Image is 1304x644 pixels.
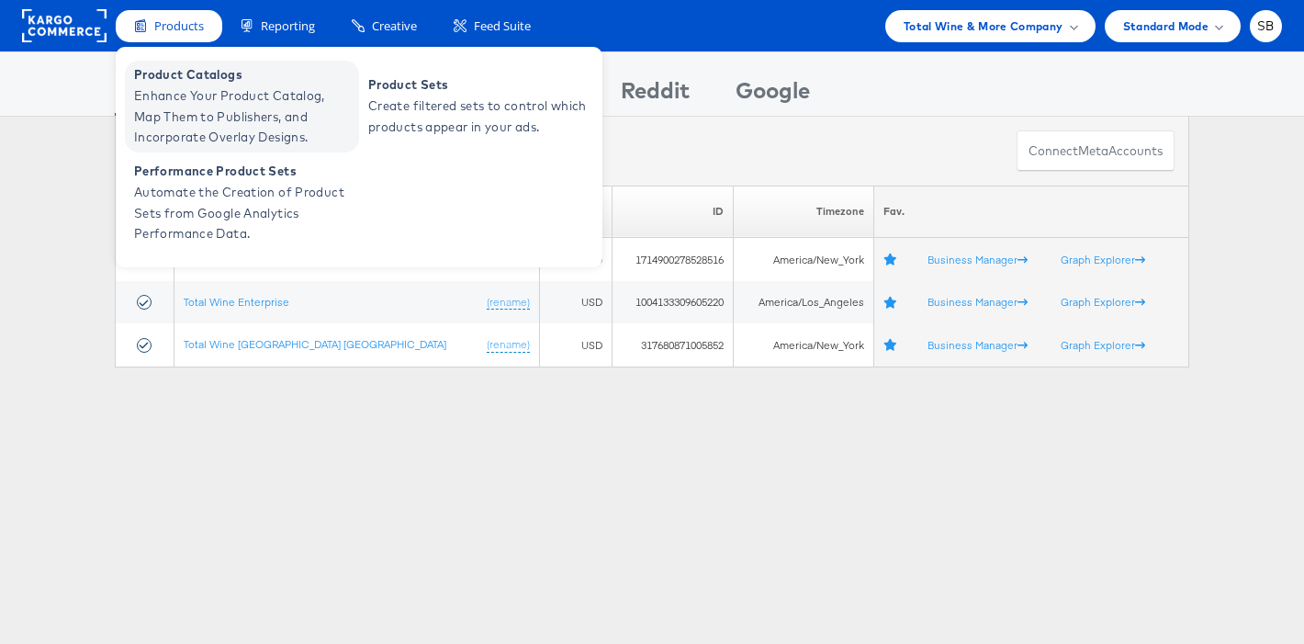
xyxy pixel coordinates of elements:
[613,281,734,324] td: 1004133309605220
[154,17,204,35] span: Products
[261,17,315,35] span: Reporting
[184,295,289,309] a: Total Wine Enterprise
[613,323,734,367] td: 317680871005852
[736,74,810,116] div: Google
[733,186,873,238] th: Timezone
[733,281,873,324] td: America/Los_Angeles
[134,85,354,148] span: Enhance Your Product Catalog, Map Them to Publishers, and Incorporate Overlay Designs.
[134,64,354,85] span: Product Catalogs
[1061,338,1145,352] a: Graph Explorer
[115,52,171,74] div: Showing
[184,337,446,351] a: Total Wine [GEOGRAPHIC_DATA] [GEOGRAPHIC_DATA]
[621,74,690,116] div: Reddit
[372,17,417,35] span: Creative
[927,338,1028,352] a: Business Manager
[540,281,613,324] td: USD
[487,295,530,311] a: (rename)
[474,17,531,35] span: Feed Suite
[613,186,734,238] th: ID
[134,161,354,182] span: Performance Product Sets
[487,337,530,353] a: (rename)
[359,61,593,153] a: Product Sets Create filtered sets to control which products appear in your ads.
[368,96,589,138] span: Create filtered sets to control which products appear in your ads.
[115,74,171,116] div: Meta
[368,74,589,96] span: Product Sets
[1257,20,1275,32] span: SB
[1078,142,1108,160] span: meta
[733,323,873,367] td: America/New_York
[540,323,613,367] td: USD
[125,157,359,249] a: Performance Product Sets Automate the Creation of Product Sets from Google Analytics Performance ...
[733,238,873,281] td: America/New_York
[1061,253,1145,266] a: Graph Explorer
[134,182,354,244] span: Automate the Creation of Product Sets from Google Analytics Performance Data.
[927,295,1028,309] a: Business Manager
[613,238,734,281] td: 1714900278528516
[1123,17,1208,36] span: Standard Mode
[1061,295,1145,309] a: Graph Explorer
[1017,130,1175,172] button: ConnectmetaAccounts
[927,253,1028,266] a: Business Manager
[904,17,1063,36] span: Total Wine & More Company
[125,61,359,153] a: Product Catalogs Enhance Your Product Catalog, Map Them to Publishers, and Incorporate Overlay De...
